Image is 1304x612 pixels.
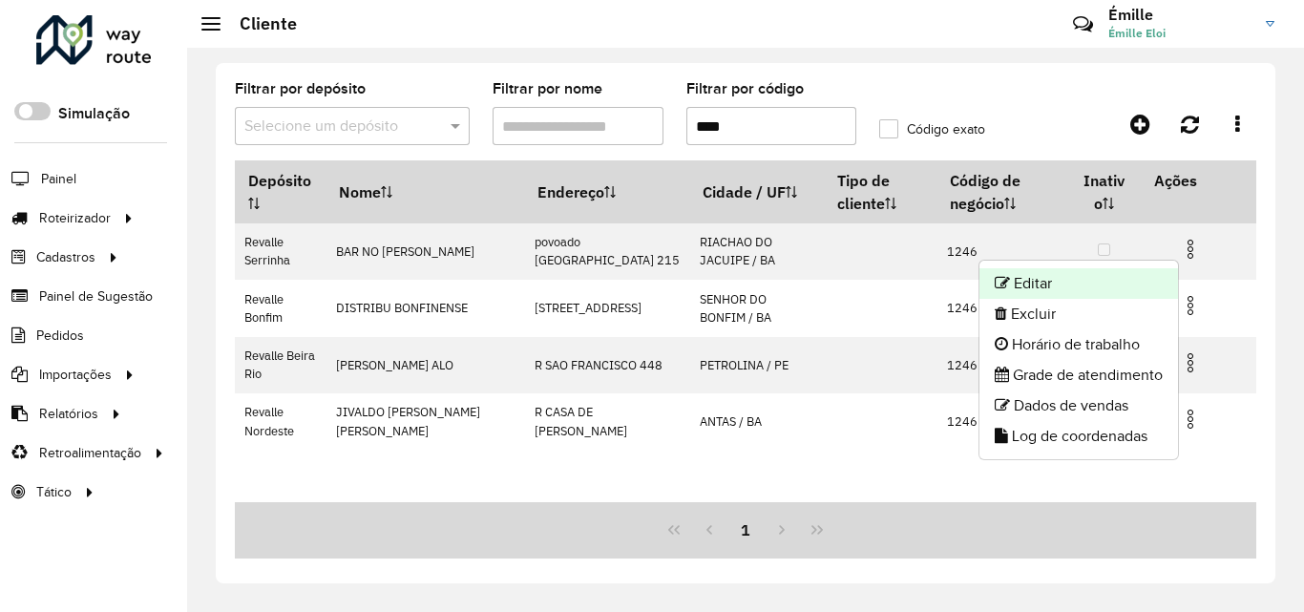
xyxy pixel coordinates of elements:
td: JIVALDO [PERSON_NAME] [PERSON_NAME] [326,393,524,450]
label: Filtrar por código [686,77,804,100]
span: Importações [39,365,112,385]
th: Código de negócio [936,160,1067,223]
li: Log de coordenadas [979,421,1178,452]
h2: Cliente [221,13,297,34]
span: Tático [36,482,72,502]
label: Filtrar por depósito [235,77,366,100]
td: [PERSON_NAME] ALO [326,337,524,393]
td: DISTRIBU BONFINENSE [326,280,524,336]
th: Nome [326,160,524,223]
label: Filtrar por nome [493,77,602,100]
span: Painel de Sugestão [39,286,153,306]
h3: Émille [1108,6,1251,24]
td: Revalle Nordeste [235,393,326,450]
td: PETROLINA / PE [690,337,824,393]
td: Revalle Serrinha [235,223,326,280]
td: SENHOR DO BONFIM / BA [690,280,824,336]
td: 1246 [936,223,1067,280]
th: Endereço [525,160,690,223]
label: Simulação [58,102,130,125]
th: Ações [1141,160,1255,200]
span: Cadastros [36,247,95,267]
td: povoado [GEOGRAPHIC_DATA] 215 [525,223,690,280]
li: Editar [979,268,1178,299]
button: 1 [727,512,764,548]
label: Código exato [879,119,985,139]
span: Painel [41,169,76,189]
td: [STREET_ADDRESS] [525,280,690,336]
th: Cidade / UF [690,160,824,223]
td: ANTAS / BA [690,393,824,450]
span: Émille Eloi [1108,25,1251,42]
th: Depósito [235,160,326,223]
span: Roteirizador [39,208,111,228]
td: 1246 [936,393,1067,450]
th: Tipo de cliente [824,160,936,223]
td: 1246 [936,280,1067,336]
td: Revalle Bonfim [235,280,326,336]
td: R SAO FRANCISCO 448 [525,337,690,393]
li: Horário de trabalho [979,329,1178,360]
td: 1246 [936,337,1067,393]
span: Pedidos [36,326,84,346]
td: R CASA DE [PERSON_NAME] [525,393,690,450]
td: RIACHAO DO JACUIPE / BA [690,223,824,280]
li: Grade de atendimento [979,360,1178,390]
th: Inativo [1067,160,1141,223]
li: Excluir [979,299,1178,329]
span: Relatórios [39,404,98,424]
span: Retroalimentação [39,443,141,463]
td: Revalle Beira Rio [235,337,326,393]
td: BAR NO [PERSON_NAME] [326,223,524,280]
li: Dados de vendas [979,390,1178,421]
a: Contato Rápido [1062,4,1104,45]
